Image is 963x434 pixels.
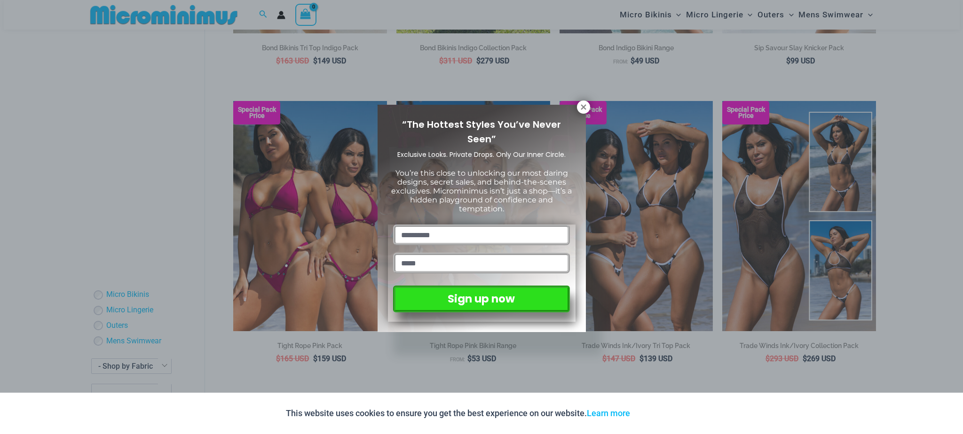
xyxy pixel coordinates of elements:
[393,286,569,312] button: Sign up now
[587,408,630,418] a: Learn more
[402,118,561,146] span: “The Hottest Styles You’ve Never Seen”
[391,169,572,214] span: You’re this close to unlocking our most daring designs, secret sales, and behind-the-scenes exclu...
[577,101,590,114] button: Close
[286,406,630,420] p: This website uses cookies to ensure you get the best experience on our website.
[397,150,566,159] span: Exclusive Looks. Private Drops. Only Our Inner Circle.
[637,402,677,425] button: Accept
